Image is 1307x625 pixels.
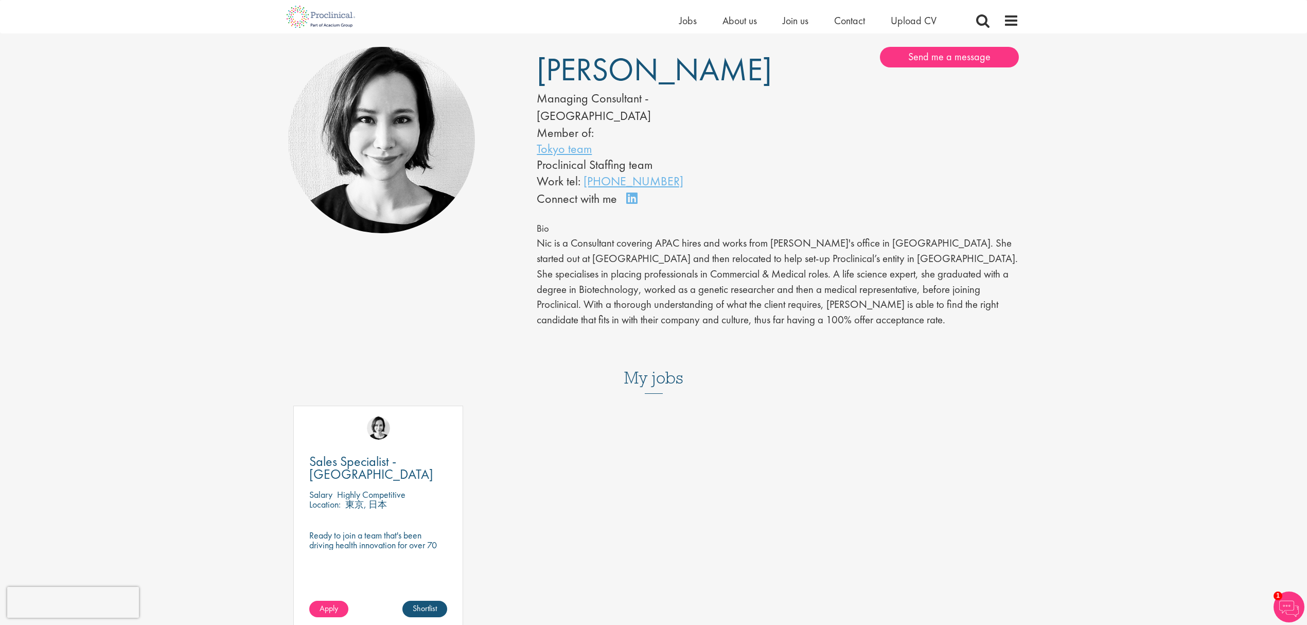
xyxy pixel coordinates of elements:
a: Contact [834,14,865,27]
a: [PHONE_NUMBER] [584,173,683,189]
span: Location: [309,498,341,510]
span: Work tel: [537,173,580,189]
a: Send me a message [880,47,1019,67]
a: Apply [309,601,348,617]
span: Salary [309,489,332,500]
span: 1 [1274,592,1282,600]
iframe: reCAPTCHA [7,587,139,618]
a: Sales Specialist - [GEOGRAPHIC_DATA] [309,455,447,481]
p: 東京, 日本 [345,498,387,510]
img: Nic Choa [288,47,475,234]
span: Sales Specialist - [GEOGRAPHIC_DATA] [309,453,433,483]
h3: My jobs [288,369,1019,387]
a: Upload CV [891,14,937,27]
p: Highly Competitive [337,489,405,500]
p: Ready to join a team that's been driving health innovation for over 70 years and build a career y... [309,530,447,579]
span: [PERSON_NAME] [537,49,772,90]
p: Nic is a Consultant covering APAC hires and works from [PERSON_NAME]'s office in [GEOGRAPHIC_DATA... [537,236,1019,327]
span: Apply [320,603,338,614]
div: Managing Consultant - [GEOGRAPHIC_DATA] [537,90,747,125]
a: Shortlist [402,601,447,617]
label: Member of: [537,125,594,141]
a: Tokyo team [537,141,592,157]
li: Proclinical Staffing team [537,157,747,172]
a: Jobs [679,14,697,27]
img: Chatbot [1274,592,1304,622]
a: About us [722,14,757,27]
span: Bio [537,222,549,235]
a: Join us [783,14,808,27]
img: Nic Choa [367,416,390,440]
